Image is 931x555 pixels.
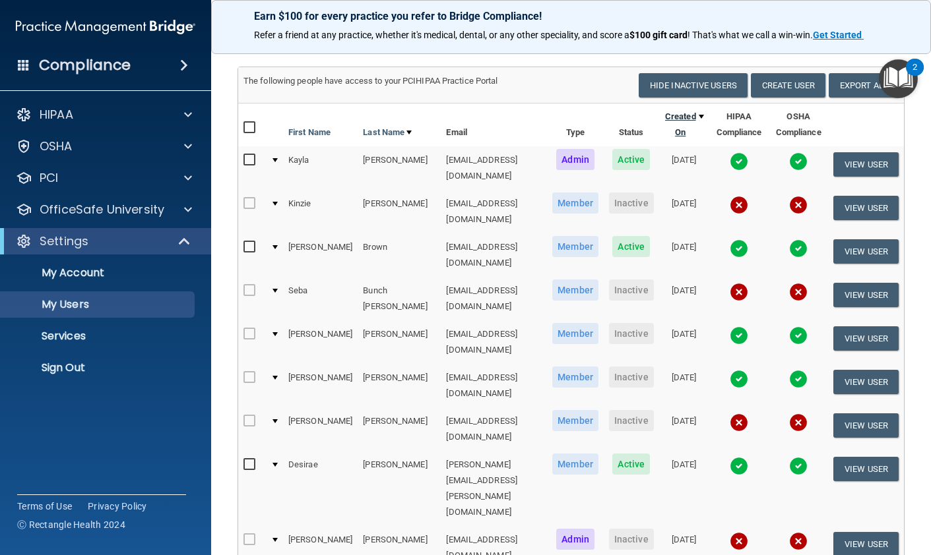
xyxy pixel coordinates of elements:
p: HIPAA [40,107,73,123]
span: The following people have access to your PCIHIPAA Practice Portal [243,76,498,86]
span: Active [612,453,650,475]
img: tick.e7d51cea.svg [730,152,748,171]
p: OfficeSafe University [40,202,164,218]
p: Services [9,330,189,343]
img: cross.ca9f0e7f.svg [730,283,748,301]
span: Member [552,410,598,431]
button: Hide Inactive Users [639,73,748,98]
img: tick.e7d51cea.svg [789,152,808,171]
td: [EMAIL_ADDRESS][DOMAIN_NAME] [441,190,547,233]
img: tick.e7d51cea.svg [789,326,808,345]
span: Inactive [609,410,654,431]
a: OfficeSafe University [16,202,192,218]
img: tick.e7d51cea.svg [730,370,748,388]
span: Inactive [609,366,654,388]
img: cross.ca9f0e7f.svg [730,196,748,214]
img: cross.ca9f0e7f.svg [730,532,748,550]
td: [DATE] [659,277,709,320]
span: Member [552,192,598,214]
img: cross.ca9f0e7f.svg [789,196,808,214]
td: [EMAIL_ADDRESS][DOMAIN_NAME] [441,277,547,320]
p: PCI [40,170,58,186]
span: Member [552,366,598,388]
td: Desirae [283,451,358,526]
td: [PERSON_NAME] [358,407,441,451]
span: Refer a friend at any practice, whether it's medical, dental, or any other speciality, and score a [254,30,629,40]
td: Bunch [PERSON_NAME] [358,277,441,320]
td: [DATE] [659,320,709,364]
a: Export All [829,73,899,98]
span: Inactive [609,323,654,344]
td: Seba [283,277,358,320]
th: HIPAA Compliance [709,103,769,146]
div: 2 [913,67,917,84]
button: View User [833,326,899,351]
td: [PERSON_NAME][EMAIL_ADDRESS][PERSON_NAME][DOMAIN_NAME] [441,451,547,526]
span: Inactive [609,279,654,301]
img: cross.ca9f0e7f.svg [789,532,808,550]
span: Active [612,236,650,257]
p: My Account [9,266,189,279]
td: [PERSON_NAME] [358,190,441,233]
span: Inactive [609,192,654,214]
td: [PERSON_NAME] [358,320,441,364]
img: tick.e7d51cea.svg [789,370,808,388]
img: tick.e7d51cea.svg [789,239,808,258]
button: View User [833,239,899,264]
td: [DATE] [659,407,709,451]
span: Member [552,323,598,344]
strong: $100 gift card [629,30,688,40]
button: View User [833,152,899,177]
a: OSHA [16,138,192,154]
td: [EMAIL_ADDRESS][DOMAIN_NAME] [441,364,547,407]
td: [PERSON_NAME] [283,407,358,451]
img: tick.e7d51cea.svg [730,239,748,258]
button: View User [833,413,899,438]
a: Last Name [363,125,412,140]
span: ! That's what we call a win-win. [688,30,813,40]
img: cross.ca9f0e7f.svg [730,413,748,432]
span: Member [552,453,598,475]
td: [PERSON_NAME] [358,451,441,526]
button: View User [833,457,899,481]
button: View User [833,196,899,220]
td: [PERSON_NAME] [283,364,358,407]
span: Active [612,149,650,170]
span: Member [552,236,598,257]
span: Admin [556,149,594,170]
th: Status [604,103,659,146]
button: Open Resource Center, 2 new notifications [879,59,918,98]
p: Settings [40,233,88,249]
p: My Users [9,298,189,311]
td: [DATE] [659,190,709,233]
td: Brown [358,233,441,277]
span: Admin [556,529,594,550]
img: PMB logo [16,14,195,40]
td: [EMAIL_ADDRESS][DOMAIN_NAME] [441,146,547,190]
button: View User [833,283,899,307]
a: HIPAA [16,107,192,123]
span: Member [552,279,598,301]
td: [PERSON_NAME] [283,320,358,364]
td: [DATE] [659,451,709,526]
a: PCI [16,170,192,186]
a: Terms of Use [17,500,72,513]
span: Inactive [609,529,654,550]
button: Create User [751,73,825,98]
img: tick.e7d51cea.svg [789,457,808,475]
td: [DATE] [659,233,709,277]
th: Type [547,103,604,146]
a: Privacy Policy [88,500,147,513]
a: Get Started [813,30,864,40]
td: [DATE] [659,364,709,407]
td: [EMAIL_ADDRESS][DOMAIN_NAME] [441,407,547,451]
button: View User [833,370,899,394]
img: tick.e7d51cea.svg [730,457,748,475]
span: Ⓒ Rectangle Health 2024 [17,518,125,531]
p: Earn $100 for every practice you refer to Bridge Compliance! [254,10,888,22]
strong: Get Started [813,30,862,40]
td: [PERSON_NAME] [358,146,441,190]
td: Kayla [283,146,358,190]
a: First Name [288,125,331,140]
th: Email [441,103,547,146]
